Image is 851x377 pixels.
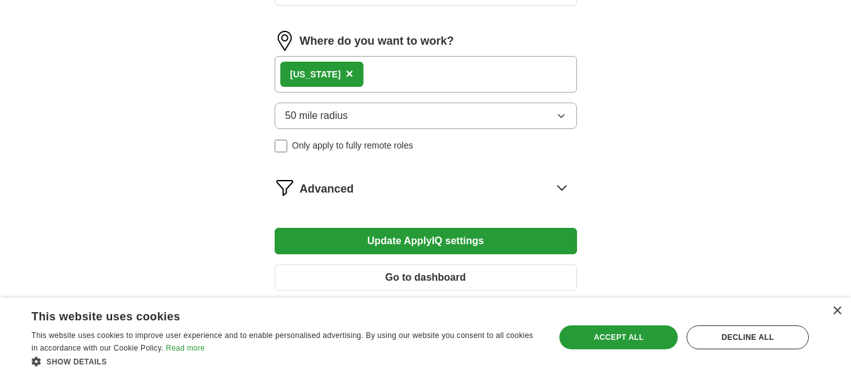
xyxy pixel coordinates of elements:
span: Only apply to fully remote roles [292,139,413,152]
div: Close [832,307,842,316]
a: Read more, opens a new window [166,344,205,352]
img: filter [275,177,295,198]
span: Show details [47,357,107,366]
span: 50 mile radius [285,108,348,123]
img: location.png [275,31,295,51]
button: Go to dashboard [275,264,577,291]
div: Accept all [559,325,678,349]
div: Decline all [687,325,809,349]
div: Show details [31,355,540,368]
span: × [346,67,353,81]
button: × [346,65,353,84]
div: This website uses cookies [31,305,508,324]
button: Update ApplyIQ settings [275,228,577,254]
span: This website uses cookies to improve user experience and to enable personalised advertising. By u... [31,331,533,352]
span: Advanced [300,181,354,198]
div: [US_STATE] [290,68,341,81]
label: Where do you want to work? [300,33,454,50]
button: 50 mile radius [275,103,577,129]
input: Only apply to fully remote roles [275,140,287,152]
